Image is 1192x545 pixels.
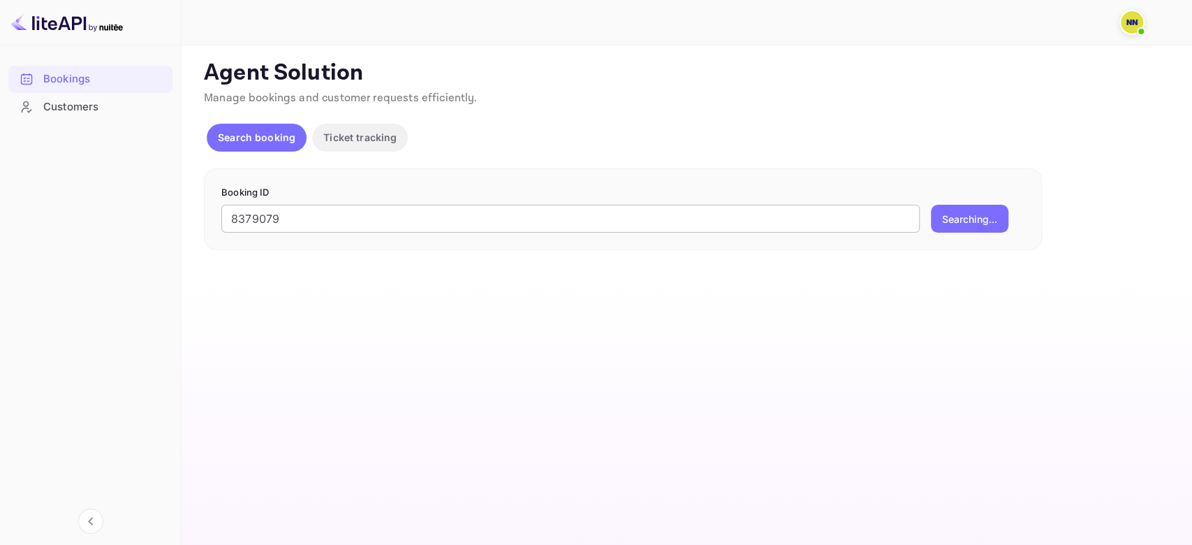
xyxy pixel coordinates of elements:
[218,130,295,145] p: Search booking
[1121,11,1143,34] img: N/A N/A
[204,91,478,106] span: Manage bookings and customer requests efficiently.
[221,186,1024,200] p: Booking ID
[8,94,172,119] a: Customers
[204,59,1167,87] p: Agent Solution
[11,11,123,34] img: LiteAPI logo
[931,205,1008,233] button: Searching...
[43,99,165,115] div: Customers
[221,205,920,233] input: Enter Booking ID (e.g., 63782194)
[78,509,103,534] button: Collapse navigation
[43,71,165,87] div: Bookings
[8,94,172,121] div: Customers
[8,66,172,93] div: Bookings
[8,66,172,92] a: Bookings
[323,130,397,145] p: Ticket tracking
